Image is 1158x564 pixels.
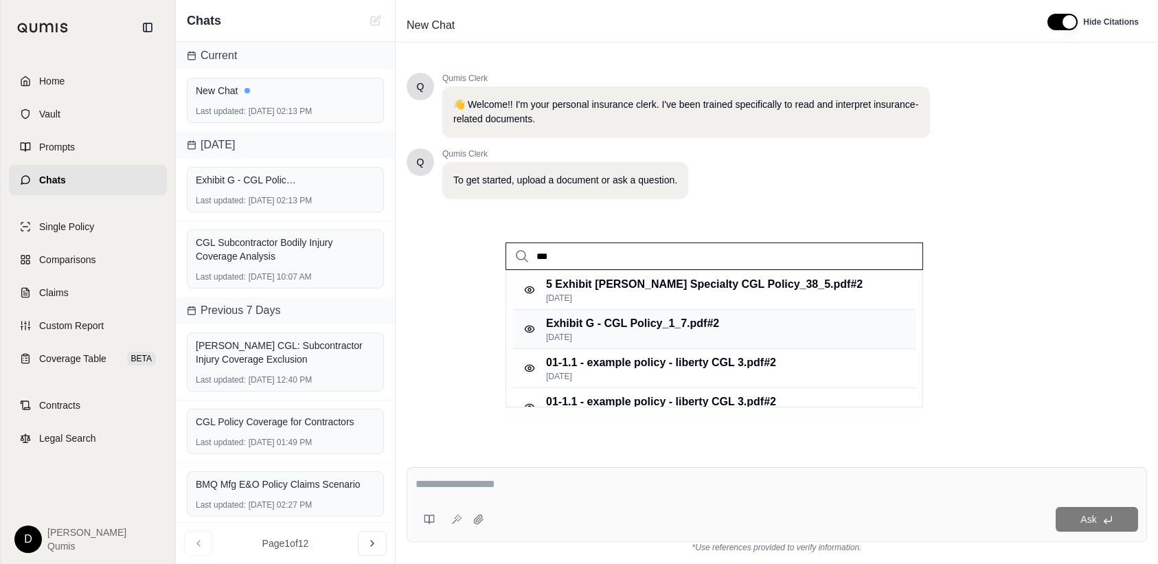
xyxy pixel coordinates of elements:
[137,16,159,38] button: Collapse sidebar
[9,66,167,96] a: Home
[127,352,156,365] span: BETA
[546,371,776,382] p: [DATE]
[47,526,126,539] span: [PERSON_NAME]
[407,542,1147,553] div: *Use references provided to verify information.
[196,106,246,117] span: Last updated:
[176,131,395,159] div: [DATE]
[9,165,167,195] a: Chats
[196,236,375,263] div: CGL Subcontractor Bodily Injury Coverage Analysis
[196,271,375,282] div: [DATE] 10:07 AM
[546,293,863,304] p: [DATE]
[401,14,460,36] span: New Chat
[196,437,375,448] div: [DATE] 01:49 PM
[196,195,375,206] div: [DATE] 02:13 PM
[196,477,375,491] div: BMQ Mfg E&O Policy Claims Scenario
[196,437,246,448] span: Last updated:
[39,173,66,187] span: Chats
[39,140,75,154] span: Prompts
[196,374,246,385] span: Last updated:
[9,212,167,242] a: Single Policy
[196,271,246,282] span: Last updated:
[9,99,167,129] a: Vault
[9,245,167,275] a: Comparisons
[196,499,375,510] div: [DATE] 02:27 PM
[196,499,246,510] span: Last updated:
[17,23,69,33] img: Qumis Logo
[442,73,930,84] span: Qumis Clerk
[39,319,104,332] span: Custom Report
[39,74,65,88] span: Home
[9,390,167,420] a: Contracts
[196,173,299,187] span: Exhibit G - CGL Policy_1_7.pdf
[176,42,395,69] div: Current
[39,352,106,365] span: Coverage Table
[39,286,69,300] span: Claims
[39,398,80,412] span: Contracts
[1083,16,1139,27] span: Hide Citations
[546,276,863,293] p: 5 Exhibit [PERSON_NAME] Specialty CGL Policy_38_5.pdf #2
[546,354,776,371] p: 01-1.1 - example policy - liberty CGL 3.pdf #2
[39,253,95,267] span: Comparisons
[196,339,375,366] div: [PERSON_NAME] CGL: Subcontractor Injury Coverage Exclusion
[546,332,719,343] p: [DATE]
[196,374,375,385] div: [DATE] 12:40 PM
[196,415,375,429] div: CGL Policy Coverage for Contractors
[453,173,677,188] p: To get started, upload a document or ask a question.
[176,297,395,324] div: Previous 7 Days
[196,84,375,98] div: New Chat
[14,526,42,553] div: D
[187,11,221,30] span: Chats
[546,394,776,410] p: 01-1.1 - example policy - liberty CGL 3.pdf #2
[417,80,424,93] span: Hello
[367,12,384,29] button: New Chat
[9,132,167,162] a: Prompts
[417,155,424,169] span: Hello
[39,431,96,445] span: Legal Search
[262,537,309,550] span: Page 1 of 12
[39,107,60,121] span: Vault
[1056,507,1138,532] button: Ask
[9,423,167,453] a: Legal Search
[47,539,126,553] span: Qumis
[453,98,919,126] p: 👋 Welcome!! I'm your personal insurance clerk. I've been trained specifically to read and interpr...
[1080,514,1096,525] span: Ask
[9,278,167,308] a: Claims
[401,14,1031,36] div: Edit Title
[39,220,94,234] span: Single Policy
[196,195,246,206] span: Last updated:
[196,106,375,117] div: [DATE] 02:13 PM
[546,315,719,332] p: Exhibit G - CGL Policy_1_7.pdf #2
[9,343,167,374] a: Coverage TableBETA
[442,148,688,159] span: Qumis Clerk
[9,311,167,341] a: Custom Report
